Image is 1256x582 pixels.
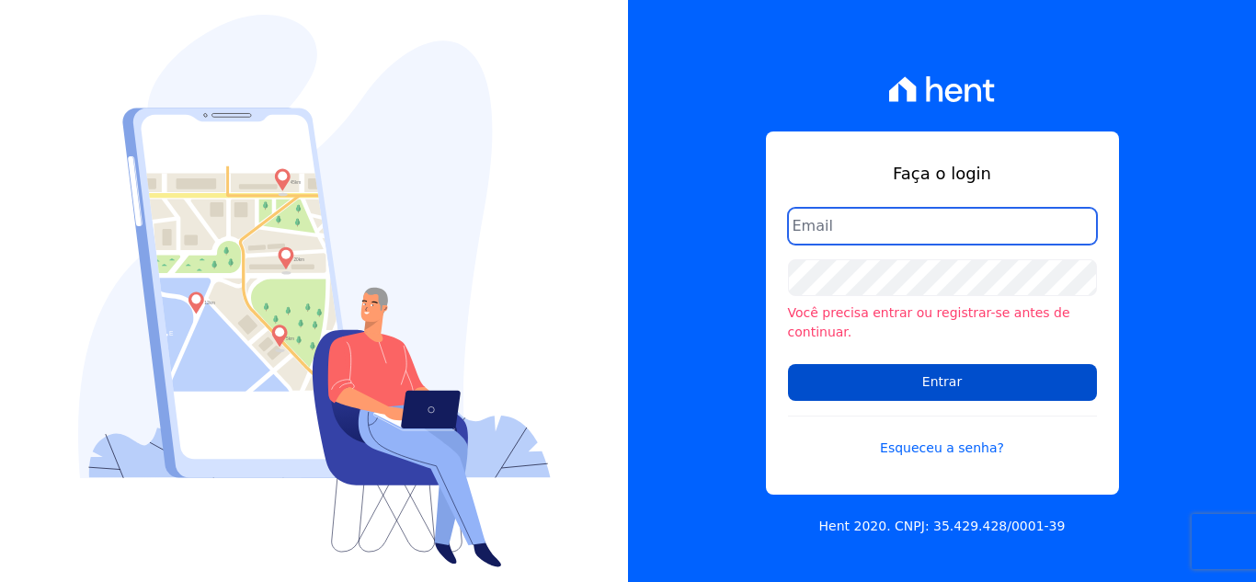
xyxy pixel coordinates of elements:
h1: Faça o login [788,161,1097,186]
img: Login [78,15,551,567]
input: Entrar [788,364,1097,401]
a: Esqueceu a senha? [788,416,1097,458]
li: Você precisa entrar ou registrar-se antes de continuar. [788,303,1097,342]
input: Email [788,208,1097,245]
p: Hent 2020. CNPJ: 35.429.428/0001-39 [819,517,1066,536]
